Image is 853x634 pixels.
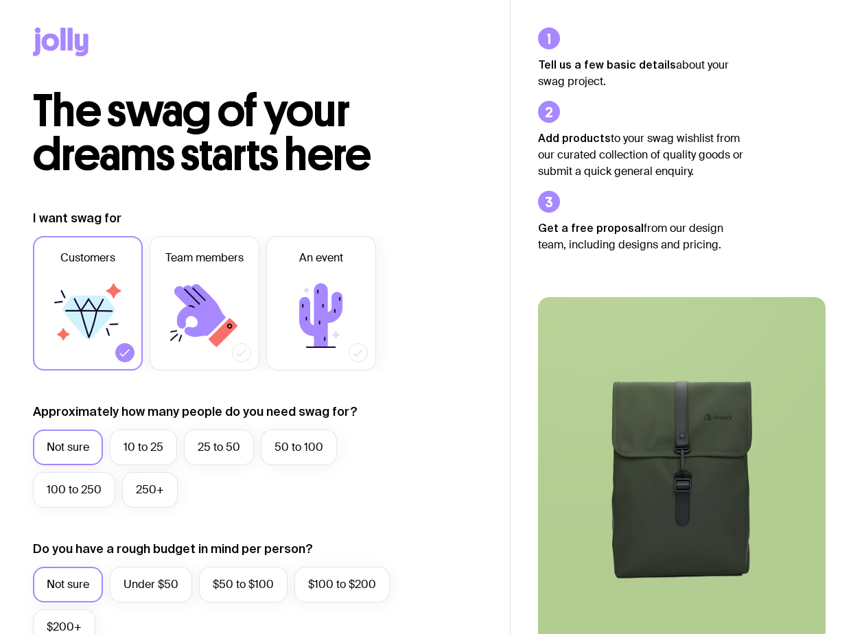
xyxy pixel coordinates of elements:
[60,250,115,266] span: Customers
[538,130,744,180] p: to your swag wishlist from our curated collection of quality goods or submit a quick general enqu...
[33,541,313,557] label: Do you have a rough budget in mind per person?
[199,567,288,602] label: $50 to $100
[538,132,611,144] strong: Add products
[538,220,744,253] p: from our design team, including designs and pricing.
[294,567,390,602] label: $100 to $200
[538,222,644,234] strong: Get a free proposal
[261,430,337,465] label: 50 to 100
[184,430,254,465] label: 25 to 50
[33,210,121,226] label: I want swag for
[33,403,358,420] label: Approximately how many people do you need swag for?
[165,250,244,266] span: Team members
[110,567,192,602] label: Under $50
[33,567,103,602] label: Not sure
[122,472,178,508] label: 250+
[33,84,371,182] span: The swag of your dreams starts here
[33,430,103,465] label: Not sure
[33,472,115,508] label: 100 to 250
[538,58,676,71] strong: Tell us a few basic details
[299,250,343,266] span: An event
[538,56,744,90] p: about your swag project.
[110,430,177,465] label: 10 to 25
